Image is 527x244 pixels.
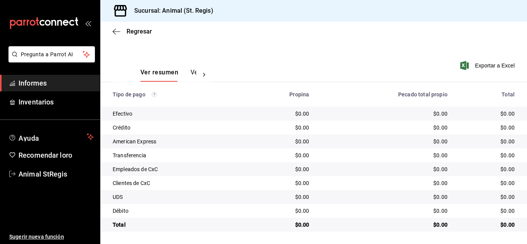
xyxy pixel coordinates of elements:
[113,111,132,117] font: Efectivo
[295,138,309,145] font: $0.00
[113,152,146,158] font: Transferencia
[500,208,515,214] font: $0.00
[295,194,309,200] font: $0.00
[134,7,213,14] font: Sucursal: Animal (St. Regis)
[500,194,515,200] font: $0.00
[113,180,150,186] font: Clientes de CxC
[85,20,91,26] button: abrir_cajón_menú
[500,222,515,228] font: $0.00
[398,91,448,98] font: Pecado total propio
[500,180,515,186] font: $0.00
[113,91,145,98] font: Tipo de pago
[433,125,448,131] font: $0.00
[21,51,73,57] font: Pregunta a Parrot AI
[295,111,309,117] font: $0.00
[289,91,309,98] font: Propina
[19,98,54,106] font: Inventarios
[295,152,309,158] font: $0.00
[113,194,123,200] font: UDS
[433,166,448,172] font: $0.00
[127,28,152,35] font: Regresar
[500,138,515,145] font: $0.00
[433,111,448,117] font: $0.00
[8,46,95,62] button: Pregunta a Parrot AI
[140,68,196,82] div: pestañas de navegación
[113,166,158,172] font: Empleados de CxC
[19,151,72,159] font: Recomendar loro
[5,56,95,64] a: Pregunta a Parrot AI
[475,62,515,69] font: Exportar a Excel
[113,28,152,35] button: Regresar
[295,180,309,186] font: $0.00
[502,91,515,98] font: Total
[295,125,309,131] font: $0.00
[295,222,309,228] font: $0.00
[433,138,448,145] font: $0.00
[433,180,448,186] font: $0.00
[433,194,448,200] font: $0.00
[113,125,130,131] font: Crédito
[433,152,448,158] font: $0.00
[19,170,67,178] font: Animal StRegis
[113,138,156,145] font: American Express
[462,61,515,70] button: Exportar a Excel
[113,208,128,214] font: Débito
[19,79,47,87] font: Informes
[433,222,448,228] font: $0.00
[500,166,515,172] font: $0.00
[152,92,157,97] svg: Los pagos realizados con Pay y otras terminales son montos brutos.
[140,69,178,76] font: Ver resumen
[500,152,515,158] font: $0.00
[191,69,220,76] font: Ver pagos
[500,125,515,131] font: $0.00
[295,208,309,214] font: $0.00
[19,134,39,142] font: Ayuda
[500,111,515,117] font: $0.00
[295,166,309,172] font: $0.00
[113,222,126,228] font: Total
[433,208,448,214] font: $0.00
[9,234,64,240] font: Sugerir nueva función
